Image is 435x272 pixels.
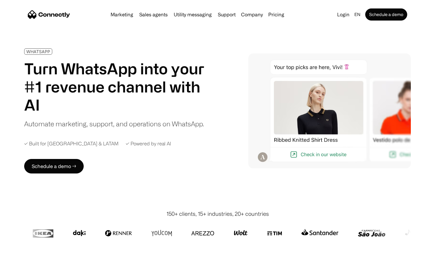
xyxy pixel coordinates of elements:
[137,12,170,17] a: Sales agents
[215,12,238,17] a: Support
[239,10,265,19] div: Company
[365,8,407,21] a: Schedule a demo
[266,12,287,17] a: Pricing
[26,49,50,54] div: WHATSAPP
[335,10,352,19] a: Login
[24,119,204,129] div: Automate marketing, support, and operations on WhatsApp.
[108,12,136,17] a: Marketing
[352,10,364,19] div: en
[28,10,70,19] a: home
[354,10,360,19] div: en
[241,10,263,19] div: Company
[12,261,36,270] ul: Language list
[24,159,84,173] a: Schedule a demo →
[171,12,214,17] a: Utility messaging
[24,141,118,147] div: ✓ Built for [GEOGRAPHIC_DATA] & LATAM
[126,141,171,147] div: ✓ Powered by real AI
[166,210,269,218] div: 150+ clients, 15+ industries, 20+ countries
[6,261,36,270] aside: Language selected: English
[24,60,211,114] h1: Turn WhatsApp into your #1 revenue channel with AI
